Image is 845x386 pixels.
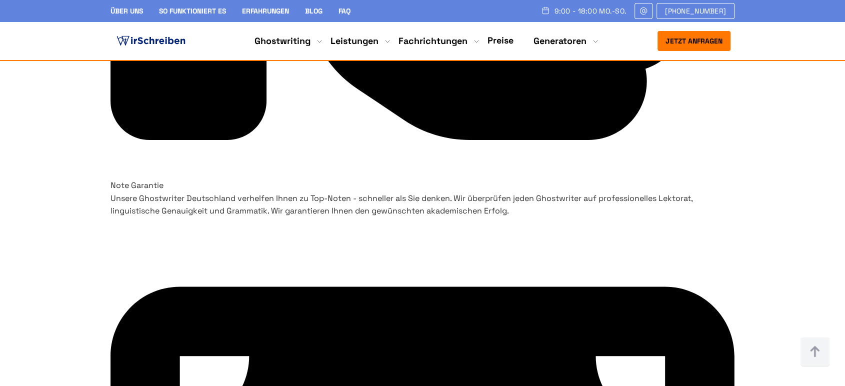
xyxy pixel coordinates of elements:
[657,31,730,51] button: Jetzt anfragen
[110,6,143,15] a: Über uns
[665,7,726,15] span: [PHONE_NUMBER]
[242,6,289,15] a: Erfahrungen
[487,34,513,46] a: Preise
[398,35,467,47] a: Fachrichtungen
[541,6,550,14] img: Schedule
[110,179,734,192] h3: Note Garantie
[305,6,322,15] a: Blog
[656,3,734,19] a: [PHONE_NUMBER]
[554,7,626,15] span: 9:00 - 18:00 Mo.-So.
[254,35,310,47] a: Ghostwriting
[338,6,350,15] a: FAQ
[159,6,226,15] a: So funktioniert es
[800,337,830,367] img: button top
[114,33,187,48] img: logo ghostwriter-österreich
[110,192,734,217] p: Unsere Ghostwriter Deutschland verhelfen Ihnen zu Top-Noten - schneller als Sie denken. Wir überp...
[533,35,586,47] a: Generatoren
[639,7,648,15] img: Email
[330,35,378,47] a: Leistungen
